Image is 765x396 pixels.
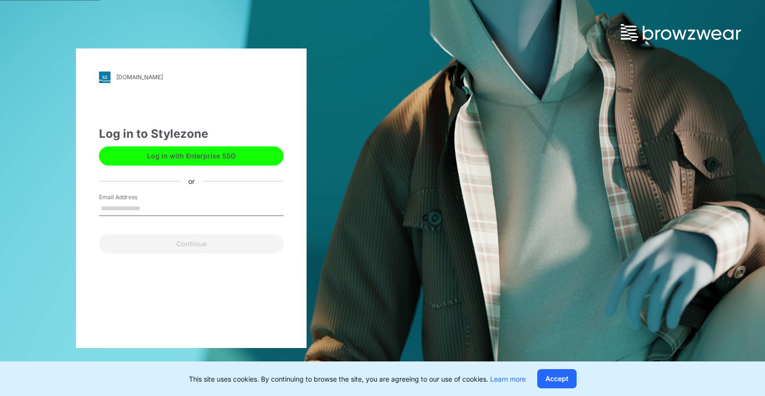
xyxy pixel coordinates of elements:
button: Accept [537,369,577,388]
a: [DOMAIN_NAME] [99,72,284,83]
div: [DOMAIN_NAME] [116,73,163,81]
div: Log in to Stylezone [99,125,284,143]
button: Log in with Enterprise SSO [99,146,284,166]
img: svg+xml;base64,PHN2ZyB3aWR0aD0iMjgiIGhlaWdodD0iMjgiIHZpZXdCb3g9IjAgMCAyOCAyOCIgZmlsbD0ibm9uZSIgeG... [99,72,111,83]
img: browzwear-logo.73288ffb.svg [621,24,741,41]
a: Learn more [490,375,526,383]
div: or [181,176,202,186]
label: Email Address [99,193,166,202]
p: This site uses cookies. By continuing to browse the site, you are agreeing to our use of cookies. [189,374,526,384]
